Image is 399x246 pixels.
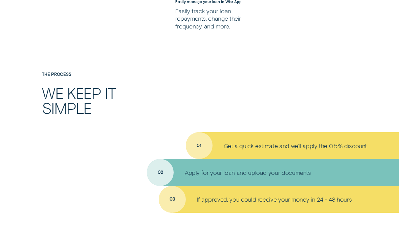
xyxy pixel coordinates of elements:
[42,85,144,115] h2: We keep it simple
[175,7,250,30] p: Easily track your loan repayments, change their frequency, and more.
[42,72,144,77] h4: THE PROCESS
[224,142,367,149] p: Get a quick estimate and we’ll apply the 0.5% discount
[185,169,311,176] p: Apply for your loan and upload your documents
[197,196,352,203] p: If approved, you could receive your money in 24 - 48 hours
